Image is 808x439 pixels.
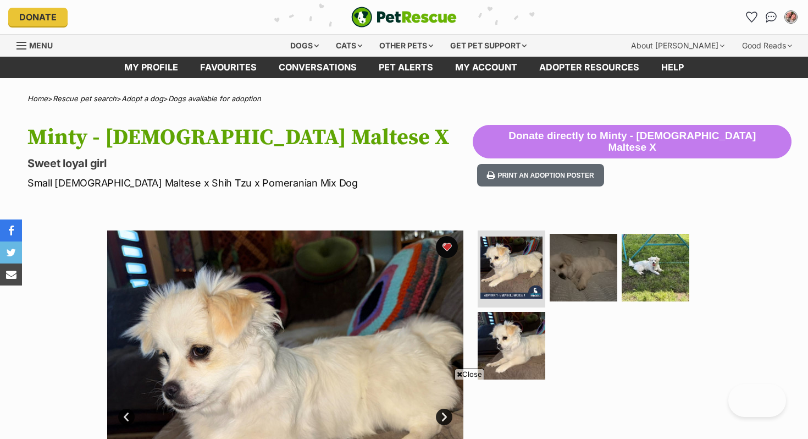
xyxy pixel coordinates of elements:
[368,57,444,78] a: Pet alerts
[372,35,441,57] div: Other pets
[622,234,689,301] img: Photo of Minty 8 Month Old Maltese X
[728,384,786,417] iframe: Help Scout Beacon - Open
[436,236,458,258] button: favourite
[204,384,604,433] iframe: Advertisement
[27,156,473,171] p: Sweet loyal girl
[351,7,457,28] img: logo-e224e6f780fb5917bec1dbf3a21bbac754714ae5b6737aabdf751b685950b380.svg
[734,35,800,57] div: Good Reads
[113,57,189,78] a: My profile
[118,409,135,425] a: Prev
[766,12,777,23] img: chat-41dd97257d64d25036548639549fe6c8038ab92f7586957e7f3b1b290dea8141.svg
[16,35,60,54] a: Menu
[480,237,543,299] img: Photo of Minty 8 Month Old Maltese X
[762,8,780,26] a: Conversations
[444,57,528,78] a: My account
[650,57,695,78] a: Help
[29,41,53,50] span: Menu
[782,8,800,26] button: My account
[478,312,545,380] img: Photo of Minty 8 Month Old Maltese X
[283,35,326,57] div: Dogs
[328,35,370,57] div: Cats
[268,57,368,78] a: conversations
[189,57,268,78] a: Favourites
[455,369,484,380] span: Close
[121,94,163,103] a: Adopt a dog
[743,8,800,26] ul: Account quick links
[550,234,617,301] img: Photo of Minty 8 Month Old Maltese X
[27,125,473,150] h1: Minty - [DEMOGRAPHIC_DATA] Maltese X
[442,35,534,57] div: Get pet support
[477,164,604,186] button: Print an adoption poster
[743,8,760,26] a: Favourites
[27,175,473,190] p: Small [DEMOGRAPHIC_DATA] Maltese x Shih Tzu x Pomeranian Mix Dog
[27,94,48,103] a: Home
[785,12,796,23] img: Remi Lynch profile pic
[351,7,457,28] a: PetRescue
[168,94,261,103] a: Dogs available for adoption
[53,94,117,103] a: Rescue pet search
[473,125,792,159] button: Donate directly to Minty - [DEMOGRAPHIC_DATA] Maltese X
[623,35,732,57] div: About [PERSON_NAME]
[528,57,650,78] a: Adopter resources
[8,8,68,26] a: Donate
